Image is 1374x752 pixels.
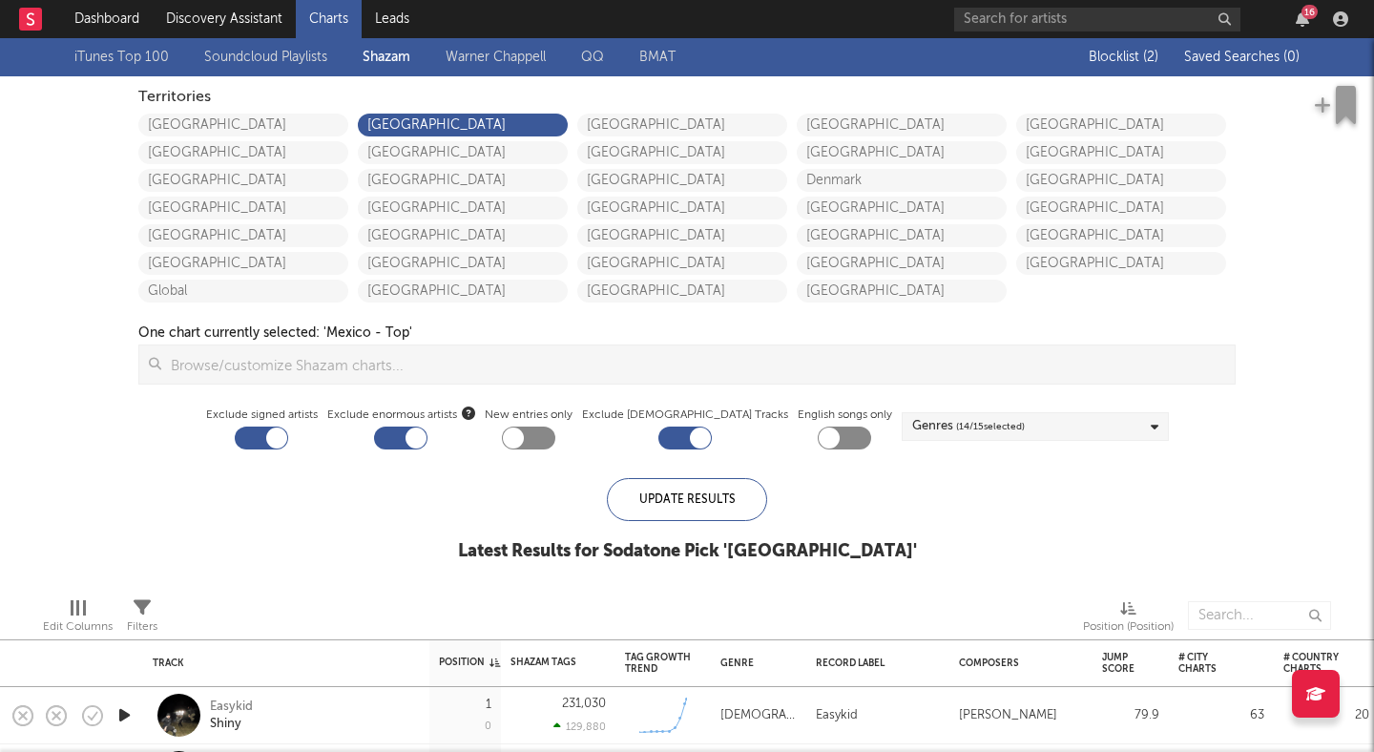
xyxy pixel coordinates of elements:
a: [GEOGRAPHIC_DATA] [138,141,348,164]
a: [GEOGRAPHIC_DATA] [1016,197,1226,219]
a: [GEOGRAPHIC_DATA] [1016,114,1226,136]
a: [GEOGRAPHIC_DATA] [138,252,348,275]
div: Position (Position) [1083,616,1174,638]
div: Latest Results for Sodatone Pick ' [GEOGRAPHIC_DATA] ' [458,540,917,563]
button: 16 [1296,11,1309,27]
div: Filters [127,592,157,647]
a: [GEOGRAPHIC_DATA] [138,197,348,219]
div: Easykid [816,704,858,727]
a: [GEOGRAPHIC_DATA] [577,252,787,275]
div: Shiny [210,716,253,733]
a: [GEOGRAPHIC_DATA] [1016,224,1226,247]
a: Denmark [797,169,1007,192]
div: # City Charts [1178,652,1236,675]
a: Soundcloud Playlists [204,46,327,69]
a: [GEOGRAPHIC_DATA] [358,197,568,219]
div: One chart currently selected: ' Mexico - Top ' [138,322,412,345]
div: 129,880 [553,721,606,733]
span: ( 14 / 15 selected) [956,415,1025,438]
a: [GEOGRAPHIC_DATA] [797,280,1007,303]
a: Global [138,280,348,303]
div: Edit Columns [43,616,113,638]
label: English songs only [798,404,892,427]
a: EasykidShiny [210,699,253,733]
a: [GEOGRAPHIC_DATA] [138,169,348,192]
a: [GEOGRAPHIC_DATA] [1016,141,1226,164]
label: Exclude signed artists [206,404,318,427]
label: New entries only [485,404,572,427]
div: Update Results [607,478,767,521]
a: [GEOGRAPHIC_DATA] [358,114,568,136]
a: [GEOGRAPHIC_DATA] [1016,252,1226,275]
a: [GEOGRAPHIC_DATA] [138,224,348,247]
span: Blocklist [1089,51,1158,64]
div: Territories [138,86,1236,109]
div: Position (Position) [1083,592,1174,647]
div: 63 [1178,704,1264,727]
div: Easykid [210,699,253,716]
div: Filters [127,616,157,638]
div: Genre [720,658,787,669]
div: Position [439,657,500,668]
div: [DEMOGRAPHIC_DATA] [720,704,797,727]
span: Exclude enormous artists [327,404,475,427]
div: 0 [485,721,491,732]
div: Shazam Tags [510,657,577,668]
div: Composers [959,658,1073,669]
a: [GEOGRAPHIC_DATA] [797,197,1007,219]
a: [GEOGRAPHIC_DATA] [358,224,568,247]
input: Search for artists [954,8,1240,31]
div: Tag Growth Trend [625,652,692,675]
a: [GEOGRAPHIC_DATA] [577,169,787,192]
a: [GEOGRAPHIC_DATA] [358,252,568,275]
a: [GEOGRAPHIC_DATA] [797,252,1007,275]
a: BMAT [639,46,676,69]
label: Exclude [DEMOGRAPHIC_DATA] Tracks [582,404,788,427]
a: [GEOGRAPHIC_DATA] [138,114,348,136]
a: [GEOGRAPHIC_DATA] [577,141,787,164]
input: Search... [1188,601,1331,630]
input: Browse/customize Shazam charts... [161,345,1235,384]
a: [GEOGRAPHIC_DATA] [797,114,1007,136]
a: [GEOGRAPHIC_DATA] [358,141,568,164]
div: 20 [1283,704,1369,727]
a: [GEOGRAPHIC_DATA] [358,280,568,303]
div: Track [153,658,410,669]
div: [PERSON_NAME] [959,704,1057,727]
a: [GEOGRAPHIC_DATA] [577,197,787,219]
div: Jump Score [1102,652,1135,675]
span: ( 2 ) [1143,51,1158,64]
div: # Country Charts [1283,652,1341,675]
a: [GEOGRAPHIC_DATA] [358,169,568,192]
a: [GEOGRAPHIC_DATA] [797,224,1007,247]
a: [GEOGRAPHIC_DATA] [797,141,1007,164]
a: [GEOGRAPHIC_DATA] [577,280,787,303]
div: 231,030 [562,698,606,710]
span: Saved Searches [1184,51,1300,64]
a: [GEOGRAPHIC_DATA] [577,224,787,247]
a: Warner Chappell [446,46,546,69]
button: Saved Searches (0) [1178,50,1300,65]
div: 16 [1301,5,1318,19]
div: Genres [912,415,1025,438]
a: QQ [581,46,604,69]
div: 1 [486,699,491,711]
div: Edit Columns [43,592,113,647]
a: [GEOGRAPHIC_DATA] [577,114,787,136]
div: Record Label [816,658,930,669]
span: ( 0 ) [1283,51,1300,64]
a: [GEOGRAPHIC_DATA] [1016,169,1226,192]
a: iTunes Top 100 [74,46,169,69]
div: 79.9 [1102,704,1159,727]
button: Exclude enormous artists [462,404,475,422]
